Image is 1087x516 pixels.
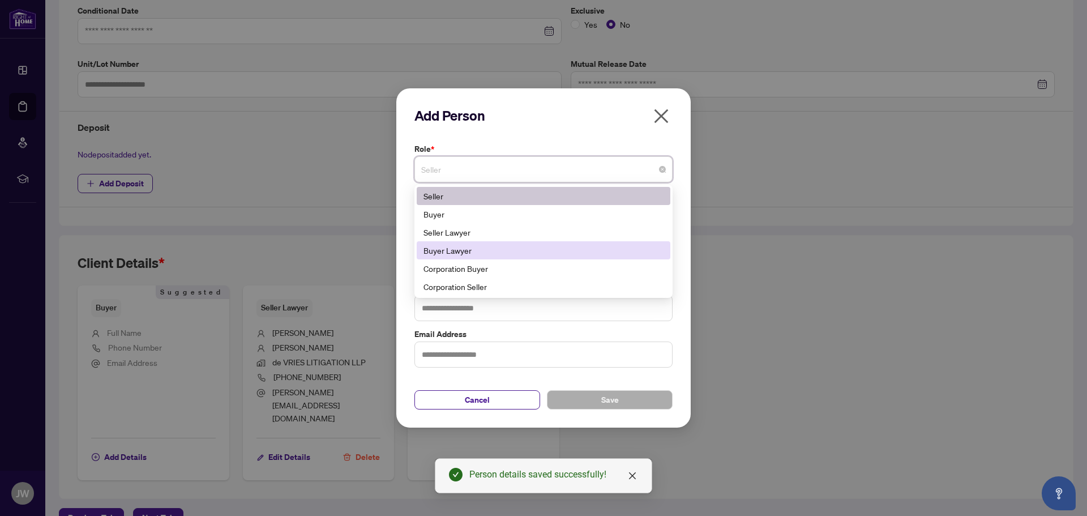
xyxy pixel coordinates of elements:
[414,390,540,410] button: Cancel
[449,468,463,481] span: check-circle
[417,205,670,223] div: Buyer
[423,226,664,238] div: Seller Lawyer
[469,468,638,481] div: Person details saved successfully!
[417,241,670,259] div: Buyer Lawyer
[421,159,666,180] span: Seller
[626,470,639,482] a: Close
[1042,476,1076,510] button: Open asap
[414,106,673,125] h2: Add Person
[423,208,664,220] div: Buyer
[417,187,670,205] div: Seller
[465,391,490,409] span: Cancel
[423,244,664,257] div: Buyer Lawyer
[414,143,673,155] label: Role
[414,328,673,340] label: Email Address
[423,280,664,293] div: Corporation Seller
[417,259,670,278] div: Corporation Buyer
[423,190,664,202] div: Seller
[547,390,673,410] button: Save
[652,107,670,125] span: close
[628,471,637,480] span: close
[417,278,670,296] div: Corporation Seller
[417,223,670,241] div: Seller Lawyer
[423,262,664,275] div: Corporation Buyer
[659,166,666,173] span: close-circle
